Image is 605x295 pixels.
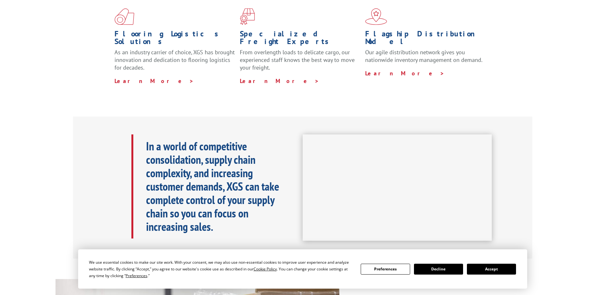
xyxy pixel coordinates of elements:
h1: Flooring Logistics Solutions [114,30,235,49]
div: Cookie Consent Prompt [78,249,527,289]
img: xgs-icon-flagship-distribution-model-red [365,8,387,25]
span: Preferences [126,273,147,278]
p: From overlength loads to delicate cargo, our experienced staff knows the best way to move your fr... [240,49,360,77]
img: xgs-icon-focused-on-flooring-red [240,8,255,25]
h1: Flagship Distribution Model [365,30,486,49]
a: Learn More > [114,77,194,85]
h1: Specialized Freight Experts [240,30,360,49]
a: Learn More > [365,70,445,77]
button: Preferences [361,264,410,275]
button: Accept [467,264,516,275]
img: xgs-icon-total-supply-chain-intelligence-red [114,8,134,25]
span: Our agile distribution network gives you nationwide inventory management on demand. [365,49,483,64]
button: Decline [414,264,463,275]
div: We use essential cookies to make our site work. With your consent, we may also use non-essential ... [89,259,353,279]
span: As an industry carrier of choice, XGS has brought innovation and dedication to flooring logistics... [114,49,235,71]
iframe: XGS Logistics Solutions [303,134,492,241]
span: Cookie Policy [254,266,277,272]
b: In a world of competitive consolidation, supply chain complexity, and increasing customer demands... [146,139,279,234]
a: Learn More > [240,77,319,85]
